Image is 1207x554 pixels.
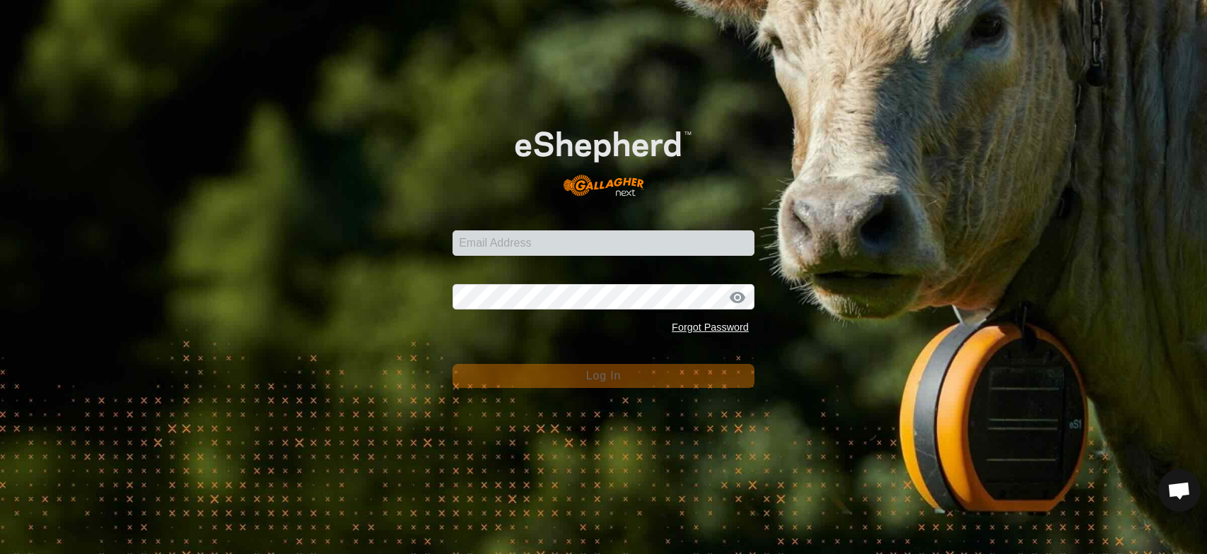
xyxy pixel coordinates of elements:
button: Log In [453,364,754,388]
input: Email Address [453,230,754,256]
div: Open chat [1158,469,1201,512]
span: Log In [586,370,621,382]
img: E-shepherd Logo [483,106,724,208]
a: Forgot Password [672,322,749,333]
